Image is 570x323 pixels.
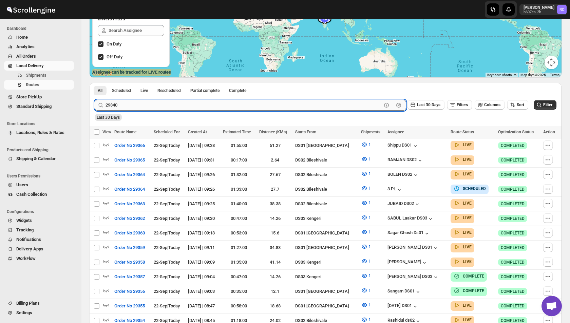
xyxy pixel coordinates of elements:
[520,73,546,77] span: Map data ©2025
[16,192,47,197] span: Cash Collection
[387,288,421,295] button: Sangam DS01
[524,10,554,14] p: b607ea-2b
[387,259,428,266] div: [PERSON_NAME]
[463,318,472,322] b: LIVE
[188,288,219,295] div: [DATE] | 09:03
[91,69,114,77] a: Open this area in Google Maps (opens a new window)
[368,288,371,293] span: 1
[4,80,74,90] button: Routes
[295,215,357,222] div: DS03 Kengeri
[541,296,562,316] div: Open chat
[16,104,52,109] span: Standard Shipping
[387,201,421,208] button: JUBAID DS02
[154,260,180,265] span: 22-Sep | Today
[361,130,380,134] span: Shipments
[550,73,559,77] a: Terms (opens in new tab)
[114,130,136,134] span: Route Name
[259,230,291,236] div: 15.6
[26,73,46,78] span: Shipments
[453,156,472,163] button: LIVE
[519,4,567,15] button: User menu
[7,121,77,127] span: Store Locations
[4,299,74,308] button: Billing Plans
[259,186,291,193] div: 27.7
[154,201,180,206] span: 22-Sep | Today
[259,201,291,207] div: 38.38
[223,186,255,193] div: 01:33:00
[4,52,74,61] button: All Orders
[259,215,291,222] div: 14.26
[107,41,121,46] span: On Duty
[223,303,255,309] div: 00:58:00
[110,213,149,224] button: Order No 29362
[295,288,357,295] div: DS01 [GEOGRAPHIC_DATA]
[387,245,439,251] div: [PERSON_NAME] DS01
[368,244,371,249] span: 1
[140,88,148,93] span: Live
[114,186,145,193] span: Order No 29364
[387,303,419,310] button: [DATE] DS01
[16,63,44,68] span: Local Delivery
[259,157,291,164] div: 2.64
[387,142,419,149] div: Shippu DS01
[223,259,255,266] div: 01:35:00
[109,25,164,36] input: Search Assignee
[114,215,145,222] span: Order No 29362
[501,187,525,192] span: COMPLETED
[110,301,149,311] button: Order No 29355
[501,303,525,309] span: COMPLETED
[501,245,525,250] span: COMPLETED
[114,273,145,280] span: Order No 29357
[107,54,122,59] span: Off Duty
[223,230,255,236] div: 00:53:00
[188,171,219,178] div: [DATE] | 09:26
[16,301,40,306] span: Billing Plans
[387,215,434,222] button: SABUL Laakar DS03
[4,244,74,254] button: Delivery Apps
[223,130,251,134] span: Estimated Time
[110,286,149,297] button: Order No 29356
[188,130,207,134] span: Created At
[447,100,472,110] button: Filters
[16,227,34,232] span: Tracking
[16,310,32,315] span: Settings
[498,130,534,134] span: Optimization Status
[188,186,219,193] div: [DATE] | 09:26
[368,186,371,191] span: 1
[368,302,371,307] span: 1
[154,303,180,308] span: 22-Sep | Today
[501,172,525,177] span: COMPLETED
[357,300,375,310] button: 1
[16,44,35,49] span: Analytics
[154,274,180,279] span: 22-Sep | Today
[154,143,180,148] span: 22-Sep | Today
[368,273,371,278] span: 1
[110,271,149,282] button: Order No 29357
[368,200,371,205] span: 1
[517,102,524,107] span: Sort
[387,230,430,237] div: Sagar Ghosh Ds01
[16,156,56,161] span: Shipping & Calendar
[16,35,28,40] span: Home
[463,230,472,235] b: LIVE
[4,33,74,42] button: Home
[4,216,74,225] button: Widgets
[16,182,28,187] span: Users
[453,214,472,221] button: LIVE
[4,225,74,235] button: Tracking
[295,130,316,134] span: Starts From
[110,242,149,253] button: Order No 29359
[463,215,472,220] b: LIVE
[387,186,403,193] div: 3 PL
[357,183,375,194] button: 1
[559,7,564,12] text: RC
[102,130,111,134] span: View
[114,201,145,207] span: Order No 29363
[188,273,219,280] div: [DATE] | 09:04
[543,102,552,107] span: Filter
[453,273,484,280] button: COMPLETE
[501,230,525,236] span: COMPLETED
[387,172,419,178] button: BOLEN DS02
